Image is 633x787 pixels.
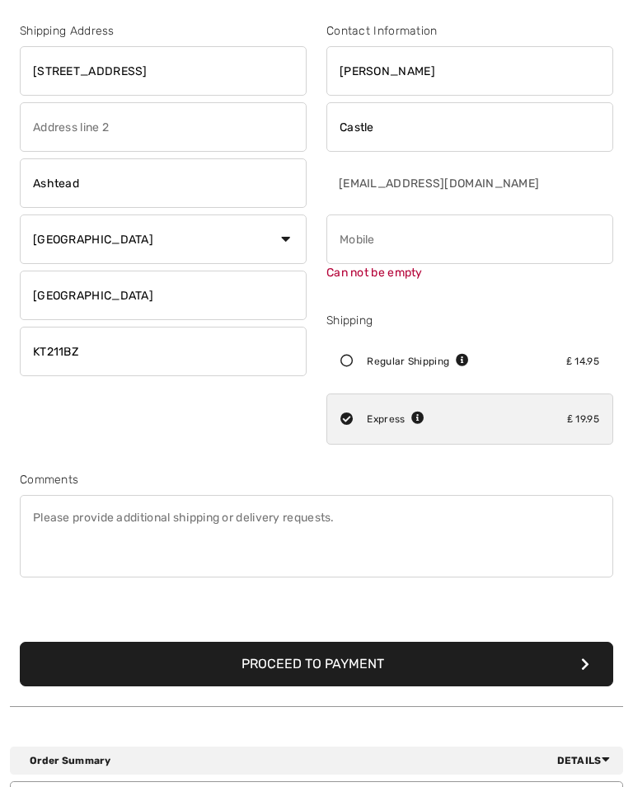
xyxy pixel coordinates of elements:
[20,471,613,488] div: Comments
[326,46,613,96] input: First name
[326,214,613,264] input: Mobile
[326,102,613,152] input: Last name
[367,412,424,426] div: Express
[30,753,617,768] div: Order Summary
[20,22,307,40] div: Shipping Address
[566,354,599,369] div: ₤ 14.95
[20,102,307,152] input: Address line 2
[20,271,307,320] input: State/Province
[20,46,307,96] input: Address line 1
[367,354,469,369] div: Regular Shipping
[557,753,617,768] span: Details
[326,312,613,329] div: Shipping
[567,412,599,426] div: ₤ 19.95
[326,158,542,208] input: E-mail
[20,158,307,208] input: City
[20,327,307,376] input: Zip/Postal Code
[326,22,613,40] div: Contact Information
[20,642,613,686] button: Proceed to Payment
[326,264,613,281] div: Can not be empty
